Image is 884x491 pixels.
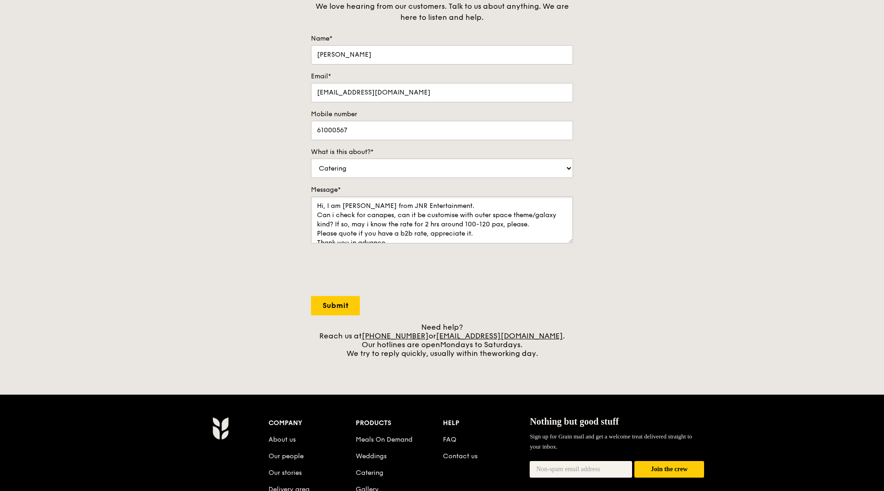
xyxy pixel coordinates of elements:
[311,253,451,289] iframe: reCAPTCHA
[311,296,360,315] input: Submit
[530,461,632,478] input: Non-spam email address
[492,349,538,358] span: working day.
[269,417,356,430] div: Company
[440,340,522,349] span: Mondays to Saturdays.
[311,185,573,195] label: Message*
[269,469,302,477] a: Our stories
[269,436,296,444] a: About us
[530,433,692,450] span: Sign up for Grain mail and get a welcome treat delivered straight to your inbox.
[311,110,573,119] label: Mobile number
[443,452,478,460] a: Contact us
[530,416,619,426] span: Nothing but good stuff
[356,469,383,477] a: Catering
[311,148,573,157] label: What is this about?*
[311,34,573,43] label: Name*
[362,331,429,340] a: [PHONE_NUMBER]
[311,323,573,358] div: Need help? Reach us at or . Our hotlines are open We try to reply quickly, usually within the
[443,436,456,444] a: FAQ
[443,417,530,430] div: Help
[356,452,387,460] a: Weddings
[436,331,563,340] a: [EMAIL_ADDRESS][DOMAIN_NAME]
[311,1,573,23] div: We love hearing from our customers. Talk to us about anything. We are here to listen and help.
[269,452,304,460] a: Our people
[356,417,443,430] div: Products
[212,417,228,440] img: Grain
[311,72,573,81] label: Email*
[356,436,412,444] a: Meals On Demand
[634,461,704,478] button: Join the crew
